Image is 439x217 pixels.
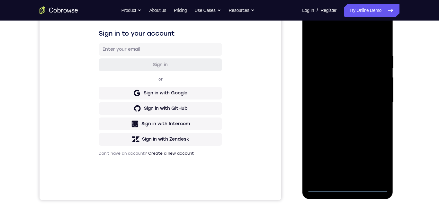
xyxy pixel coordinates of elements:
[59,133,183,145] button: Sign in with Intercom
[149,4,166,17] a: About us
[59,166,183,171] p: Don't have an account?
[321,4,336,17] a: Register
[344,4,399,17] a: Try Online Demo
[59,148,183,161] button: Sign in with Zendesk
[103,151,150,158] div: Sign in with Zendesk
[40,6,78,14] a: Go to the home page
[59,74,183,86] button: Sign in
[317,6,318,14] span: /
[229,4,255,17] button: Resources
[59,117,183,130] button: Sign in with GitHub
[102,136,150,142] div: Sign in with Intercom
[174,4,187,17] a: Pricing
[59,102,183,115] button: Sign in with Google
[118,92,124,97] p: or
[194,4,221,17] button: Use Cases
[109,166,154,171] a: Create a new account
[59,44,183,53] h1: Sign in to your account
[302,4,314,17] a: Log In
[104,120,148,127] div: Sign in with GitHub
[121,4,142,17] button: Product
[104,105,148,111] div: Sign in with Google
[63,61,179,68] input: Enter your email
